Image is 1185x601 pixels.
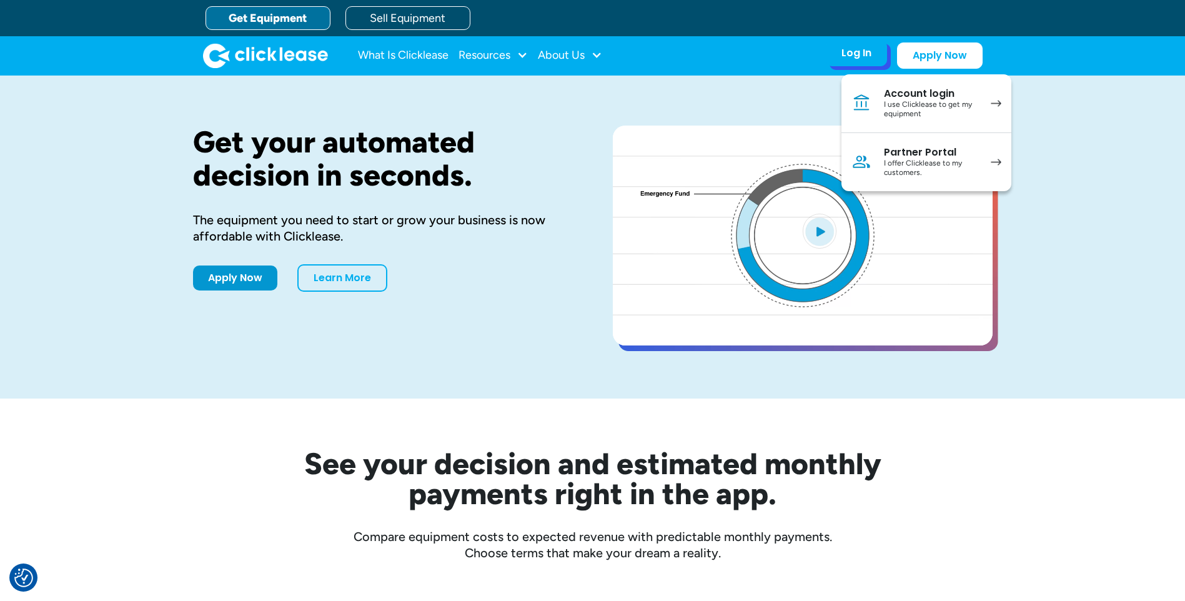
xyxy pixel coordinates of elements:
[14,569,33,587] button: Consent Preferences
[884,87,978,100] div: Account login
[884,100,978,119] div: I use Clicklease to get my equipment
[613,126,993,345] a: open lightbox
[203,43,328,68] a: home
[991,159,1001,166] img: arrow
[358,43,449,68] a: What Is Clicklease
[991,100,1001,107] img: arrow
[206,6,330,30] a: Get Equipment
[803,214,836,249] img: Blue play button logo on a light blue circular background
[345,6,470,30] a: Sell Equipment
[193,126,573,192] h1: Get your automated decision in seconds.
[459,43,528,68] div: Resources
[538,43,602,68] div: About Us
[841,74,1011,133] a: Account loginI use Clicklease to get my equipment
[193,266,277,291] a: Apply Now
[14,569,33,587] img: Revisit consent button
[193,529,993,561] div: Compare equipment costs to expected revenue with predictable monthly payments. Choose terms that ...
[193,212,573,244] div: The equipment you need to start or grow your business is now affordable with Clicklease.
[203,43,328,68] img: Clicklease logo
[841,47,871,59] div: Log In
[884,146,978,159] div: Partner Portal
[841,74,1011,191] nav: Log In
[243,449,943,509] h2: See your decision and estimated monthly payments right in the app.
[851,93,871,113] img: Bank icon
[297,264,387,292] a: Learn More
[841,133,1011,191] a: Partner PortalI offer Clicklease to my customers.
[851,152,871,172] img: Person icon
[897,42,983,69] a: Apply Now
[884,159,978,178] div: I offer Clicklease to my customers.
